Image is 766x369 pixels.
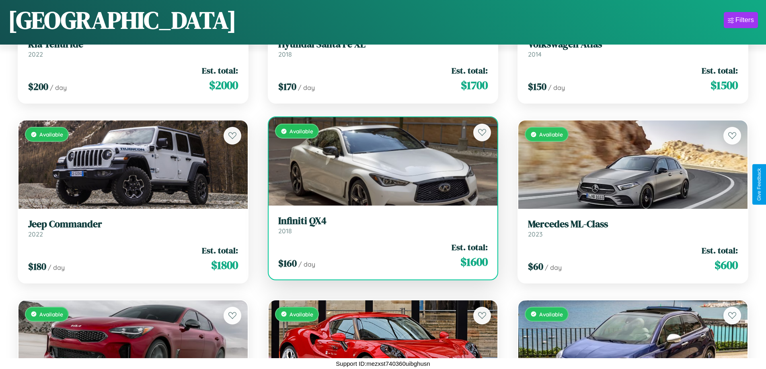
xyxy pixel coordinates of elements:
span: / day [48,263,65,271]
button: Filters [724,12,758,28]
a: Volkswagen Atlas2014 [528,39,738,58]
span: Est. total: [452,241,488,253]
span: Available [39,131,63,138]
a: Kia Telluride2022 [28,39,238,58]
span: / day [548,84,565,92]
div: Filters [735,16,754,24]
span: $ 1600 [460,254,488,270]
h3: Volkswagen Atlas [528,39,738,50]
span: Available [539,311,563,318]
a: Hyundai Santa Fe XL2018 [278,39,488,58]
a: Mercedes ML-Class2023 [528,218,738,238]
h3: Jeep Commander [28,218,238,230]
span: $ 160 [278,257,297,270]
h3: Hyundai Santa Fe XL [278,39,488,50]
span: Est. total: [702,65,738,76]
span: 2014 [528,50,542,58]
h3: Mercedes ML-Class [528,218,738,230]
p: Support ID: mezxst740360uibghusn [336,358,430,369]
span: $ 150 [528,80,546,93]
span: / day [298,260,315,268]
h1: [GEOGRAPHIC_DATA] [8,4,236,37]
span: / day [545,263,562,271]
h3: Kia Telluride [28,39,238,50]
span: Est. total: [202,245,238,256]
span: Est. total: [452,65,488,76]
span: / day [50,84,67,92]
span: $ 600 [715,257,738,273]
span: Available [39,311,63,318]
span: $ 1800 [211,257,238,273]
span: Available [290,128,313,135]
span: Est. total: [202,65,238,76]
span: 2023 [528,230,542,238]
span: $ 1700 [461,77,488,93]
span: Est. total: [702,245,738,256]
span: 2018 [278,50,292,58]
h3: Infiniti QX4 [278,215,488,227]
span: $ 60 [528,260,543,273]
div: Give Feedback [756,168,762,201]
span: $ 170 [278,80,296,93]
span: $ 180 [28,260,46,273]
span: Available [539,131,563,138]
span: $ 2000 [209,77,238,93]
span: 2022 [28,230,43,238]
a: Infiniti QX42018 [278,215,488,235]
span: 2018 [278,227,292,235]
span: $ 200 [28,80,48,93]
a: Jeep Commander2022 [28,218,238,238]
span: / day [298,84,315,92]
span: Available [290,311,313,318]
span: $ 1500 [711,77,738,93]
span: 2022 [28,50,43,58]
